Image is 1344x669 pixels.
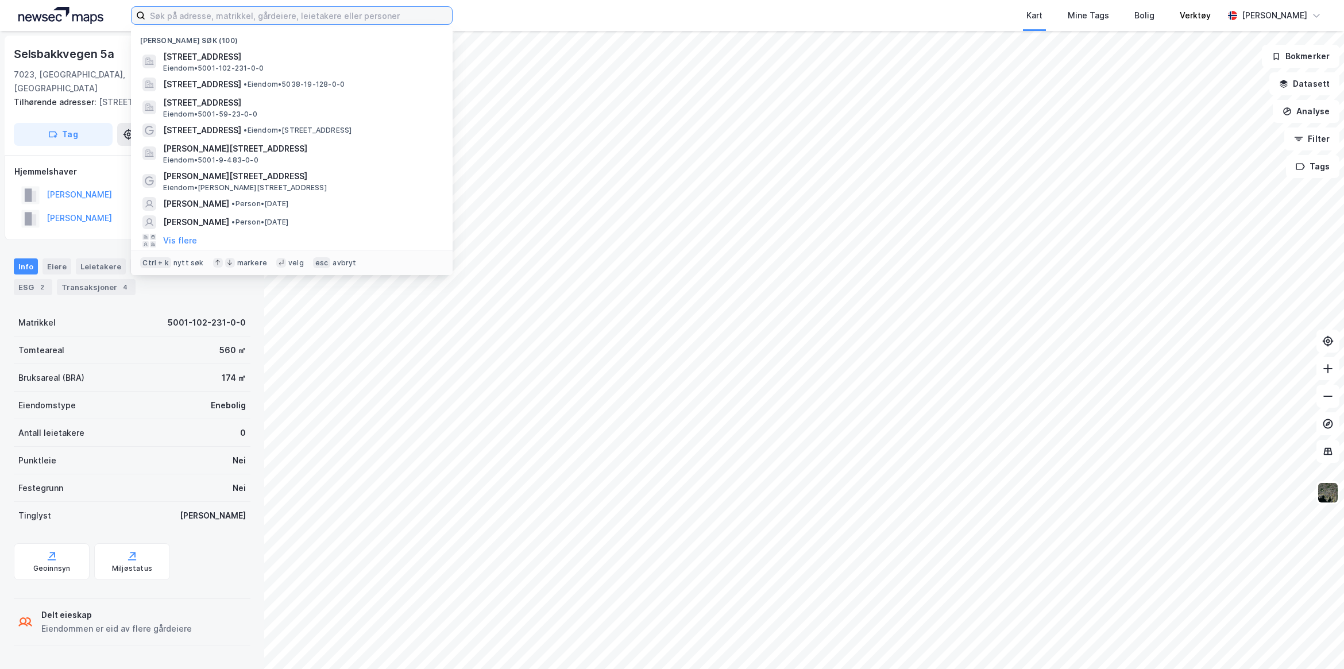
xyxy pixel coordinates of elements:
[1286,155,1339,178] button: Tags
[14,258,38,274] div: Info
[14,68,160,95] div: 7023, [GEOGRAPHIC_DATA], [GEOGRAPHIC_DATA]
[163,156,258,165] span: Eiendom • 5001-9-483-0-0
[14,97,99,107] span: Tilhørende adresser:
[211,399,246,412] div: Enebolig
[173,258,204,268] div: nytt søk
[233,481,246,495] div: Nei
[1068,9,1109,22] div: Mine Tags
[231,199,288,208] span: Person • [DATE]
[237,258,267,268] div: markere
[163,197,229,211] span: [PERSON_NAME]
[18,399,76,412] div: Eiendomstype
[18,426,84,440] div: Antall leietakere
[41,608,192,622] div: Delt eieskap
[1180,9,1211,22] div: Verktøy
[1242,9,1307,22] div: [PERSON_NAME]
[288,258,304,268] div: velg
[244,80,247,88] span: •
[1262,45,1339,68] button: Bokmerker
[163,78,241,91] span: [STREET_ADDRESS]
[1273,100,1339,123] button: Analyse
[18,481,63,495] div: Festegrunn
[313,257,331,269] div: esc
[18,371,84,385] div: Bruksareal (BRA)
[1284,127,1339,150] button: Filter
[1134,9,1154,22] div: Bolig
[163,169,439,183] span: [PERSON_NAME][STREET_ADDRESS]
[41,622,192,636] div: Eiendommen er eid av flere gårdeiere
[1287,614,1344,669] iframe: Chat Widget
[76,258,126,274] div: Leietakere
[163,183,326,192] span: Eiendom • [PERSON_NAME][STREET_ADDRESS]
[112,564,152,573] div: Miljøstatus
[145,7,452,24] input: Søk på adresse, matrikkel, gårdeiere, leietakere eller personer
[163,215,229,229] span: [PERSON_NAME]
[231,199,235,208] span: •
[233,454,246,467] div: Nei
[163,234,197,248] button: Vis flere
[163,96,439,110] span: [STREET_ADDRESS]
[36,281,48,293] div: 2
[244,126,352,135] span: Eiendom • [STREET_ADDRESS]
[14,165,250,179] div: Hjemmelshaver
[231,218,288,227] span: Person • [DATE]
[168,316,246,330] div: 5001-102-231-0-0
[163,123,241,137] span: [STREET_ADDRESS]
[14,123,113,146] button: Tag
[140,257,171,269] div: Ctrl + k
[18,343,64,357] div: Tomteareal
[119,281,131,293] div: 4
[33,564,71,573] div: Geoinnsyn
[14,95,241,109] div: [STREET_ADDRESS]
[1269,72,1339,95] button: Datasett
[163,142,439,156] span: [PERSON_NAME][STREET_ADDRESS]
[130,258,173,274] div: Datasett
[163,50,439,64] span: [STREET_ADDRESS]
[14,279,52,295] div: ESG
[219,343,246,357] div: 560 ㎡
[333,258,356,268] div: avbryt
[180,509,246,523] div: [PERSON_NAME]
[18,7,103,24] img: logo.a4113a55bc3d86da70a041830d287a7e.svg
[18,509,51,523] div: Tinglyst
[163,64,264,73] span: Eiendom • 5001-102-231-0-0
[222,371,246,385] div: 174 ㎡
[1026,9,1042,22] div: Kart
[231,218,235,226] span: •
[18,454,56,467] div: Punktleie
[14,45,117,63] div: Selsbakkvegen 5a
[244,126,247,134] span: •
[240,426,246,440] div: 0
[18,316,56,330] div: Matrikkel
[244,80,345,89] span: Eiendom • 5038-19-128-0-0
[57,279,136,295] div: Transaksjoner
[43,258,71,274] div: Eiere
[1317,482,1339,504] img: 9k=
[131,27,453,48] div: [PERSON_NAME] søk (100)
[163,110,257,119] span: Eiendom • 5001-59-23-0-0
[1287,614,1344,669] div: Kontrollprogram for chat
